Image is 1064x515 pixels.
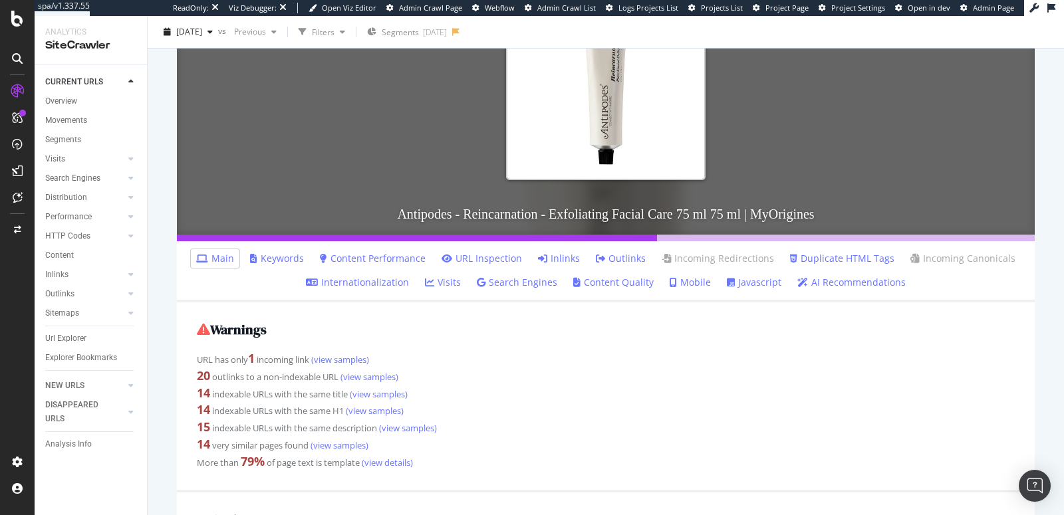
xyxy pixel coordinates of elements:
span: Segments [382,27,419,38]
a: Visits [425,276,461,289]
button: Filters [293,21,350,43]
div: Performance [45,210,92,224]
a: Outlinks [45,287,124,301]
a: Distribution [45,191,124,205]
h2: Warnings [197,322,1015,337]
a: Outlinks [596,252,646,265]
div: Visits [45,152,65,166]
span: Logs Projects List [618,3,678,13]
a: (view samples) [348,388,408,400]
a: AI Recommendations [797,276,906,289]
div: Viz Debugger: [229,3,277,13]
div: Distribution [45,191,87,205]
button: Segments[DATE] [362,21,452,43]
div: CURRENT URLS [45,75,103,89]
a: Admin Page [960,3,1014,13]
span: Projects List [701,3,743,13]
a: (view samples) [377,422,437,434]
strong: 14 [197,385,210,401]
div: Segments [45,133,81,147]
strong: 1 [248,350,255,366]
div: Outlinks [45,287,74,301]
div: DISAPPEARED URLS [45,398,112,426]
span: Admin Page [973,3,1014,13]
div: HTTP Codes [45,229,90,243]
a: Incoming Redirections [662,252,774,265]
div: Content [45,249,74,262]
div: NEW URLS [45,379,84,393]
div: [DATE] [423,27,447,38]
a: Url Explorer [45,332,138,346]
a: Duplicate HTML Tags [790,252,894,265]
a: Search Engines [45,171,124,185]
a: Project Settings [819,3,885,13]
div: Inlinks [45,268,68,282]
div: Explorer Bookmarks [45,351,117,365]
a: Main [196,252,234,265]
div: indexable URLs with the same H1 [197,401,1015,419]
div: Open Intercom Messenger [1019,470,1051,502]
a: Segments [45,133,138,147]
div: indexable URLs with the same title [197,385,1015,402]
a: Search Engines [477,276,557,289]
a: Incoming Canonicals [910,252,1015,265]
a: (view samples) [344,405,404,417]
a: Webflow [472,3,515,13]
span: Webflow [485,3,515,13]
a: Movements [45,114,138,128]
a: Explorer Bookmarks [45,351,138,365]
div: More than of page text is template [197,453,1015,470]
a: Projects List [688,3,743,13]
span: 2025 Sep. 30th [176,26,202,37]
div: very similar pages found [197,436,1015,453]
span: Project Settings [831,3,885,13]
a: Javascript [727,276,781,289]
span: vs [218,25,229,36]
div: Analysis Info [45,437,92,451]
div: outlinks to a non-indexable URL [197,367,1015,385]
div: Movements [45,114,87,128]
strong: 79 % [241,453,265,469]
span: Open Viz Editor [322,3,376,13]
span: Admin Crawl List [537,3,596,13]
a: (view details) [360,457,413,468]
a: NEW URLS [45,379,124,393]
a: Mobile [670,276,711,289]
strong: 15 [197,419,210,435]
div: Analytics [45,27,136,38]
strong: 14 [197,401,210,417]
a: CURRENT URLS [45,75,124,89]
a: URL Inspection [442,252,522,265]
a: Inlinks [538,252,580,265]
a: (view samples) [309,439,368,451]
div: SiteCrawler [45,38,136,53]
div: URL has only incoming link [197,350,1015,367]
div: ReadOnly: [173,3,209,13]
a: Logs Projects List [606,3,678,13]
div: Search Engines [45,171,100,185]
a: HTTP Codes [45,229,124,243]
span: Open in dev [908,3,950,13]
a: Project Page [753,3,809,13]
a: Admin Crawl List [525,3,596,13]
a: Internationalization [306,276,409,289]
a: Inlinks [45,268,124,282]
a: Admin Crawl Page [386,3,462,13]
div: Overview [45,94,77,108]
a: (view samples) [338,371,398,383]
a: Content Performance [320,252,426,265]
a: Visits [45,152,124,166]
strong: 14 [197,436,210,452]
span: Project Page [765,3,809,13]
a: Content Quality [573,276,654,289]
a: Open in dev [895,3,950,13]
a: Overview [45,94,138,108]
span: Previous [229,26,266,37]
div: Sitemaps [45,306,79,320]
a: Sitemaps [45,306,124,320]
h3: Antipodes - Reincarnation - Exfoliating Facial Care 75 ml 75 ml | MyOrigines [177,193,1035,235]
strong: 20 [197,367,210,383]
a: Open Viz Editor [309,3,376,13]
button: [DATE] [158,21,218,43]
span: Admin Crawl Page [399,3,462,13]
